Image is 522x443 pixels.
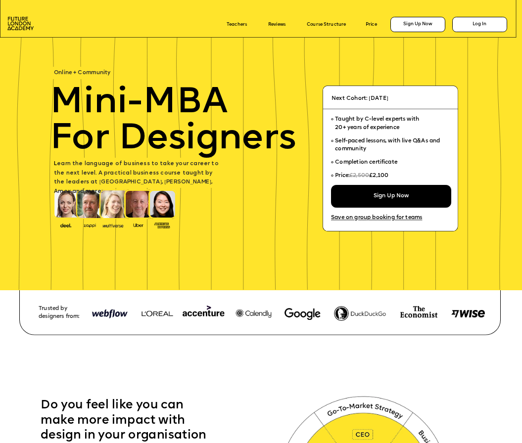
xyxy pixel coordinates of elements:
a: Teachers [227,22,247,27]
span: Next Cohort: [DATE] [332,96,388,101]
a: Price [366,22,377,27]
img: image-388f4489-9820-4c53-9b08-f7df0b8d4ae2.png [55,221,76,228]
img: image-b2f1584c-cbf7-4a77-bbe0-f56ae6ee31f2.png [80,222,100,227]
img: image-948b81d4-ecfd-4a21-a3e0-8573ccdefa42.png [133,302,275,326]
img: image-b7d05013-d886-4065-8d38-3eca2af40620.png [101,221,125,228]
span: Mini-MBA [50,85,228,121]
img: image-948b81d4-ecfd-4a21-a3e0-8573ccdefa42.png [89,302,131,326]
a: Save on group booking for teams [331,215,422,221]
img: image-74e81e4e-c3ca-4fbf-b275-59ce4ac8e97d.png [400,306,437,318]
img: image-99cff0b2-a396-4aab-8550-cf4071da2cb9.png [128,222,148,227]
span: Price: [335,173,349,178]
span: Self-paced lessons, with live Q&As and community [335,138,441,152]
span: £2,100 [369,173,388,178]
span: earn the language of business to take your career to the next level. A practical business course ... [54,161,220,194]
span: Online + Community [54,70,110,76]
span: Trusted by designers from: [39,306,79,319]
span: Completion certificate [335,160,397,165]
img: image-fef0788b-2262-40a7-a71a-936c95dc9fdc.png [334,306,386,321]
a: Course Structure [307,22,346,27]
a: Reviews [268,22,285,27]
span: L [54,161,57,167]
span: £2,500 [349,173,369,178]
span: For Designers [50,121,296,157]
img: image-93eab660-639c-4de6-957c-4ae039a0235a.png [152,221,172,228]
img: image-8d571a77-038a-4425-b27a-5310df5a295c.png [451,310,485,317]
span: Taught by C-level experts with 20+ years of experience [335,117,419,131]
img: image-aac980e9-41de-4c2d-a048-f29dd30a0068.png [7,17,34,30]
img: image-780dffe3-2af1-445f-9bcc-6343d0dbf7fb.webp [285,308,321,320]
